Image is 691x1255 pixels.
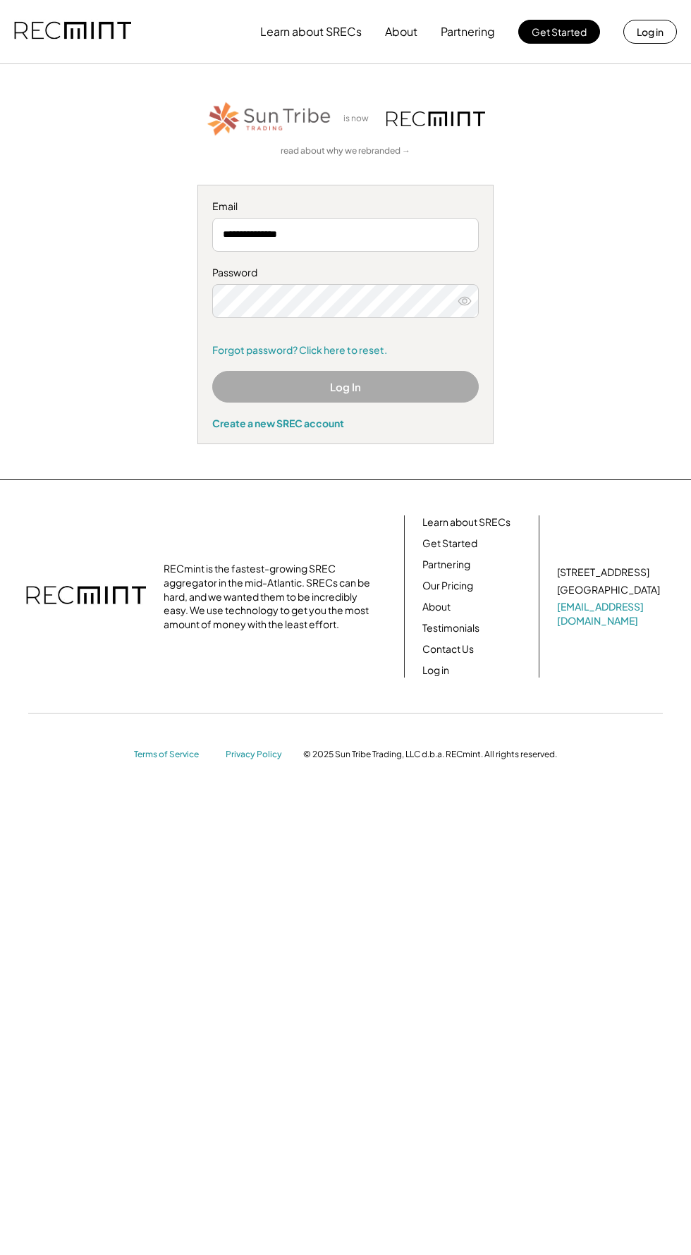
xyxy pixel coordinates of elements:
button: About [385,18,417,46]
button: Learn about SRECs [260,18,362,46]
div: © 2025 Sun Tribe Trading, LLC d.b.a. RECmint. All rights reserved. [303,749,557,760]
div: [STREET_ADDRESS] [557,565,649,580]
img: recmint-logotype%403x.png [14,8,131,56]
div: Create a new SREC account [212,417,479,429]
button: Partnering [441,18,495,46]
img: recmint-logotype%403x.png [386,111,485,126]
div: is now [340,113,379,125]
a: read about why we rebranded → [281,145,410,157]
div: Password [212,266,479,280]
a: Log in [422,663,449,678]
a: Contact Us [422,642,474,656]
a: [EMAIL_ADDRESS][DOMAIN_NAME] [557,600,663,627]
button: Log in [623,20,677,44]
img: STT_Horizontal_Logo%2B-%2BColor.png [206,99,333,138]
a: Partnering [422,558,470,572]
div: Email [212,200,479,214]
a: Forgot password? Click here to reset. [212,343,479,357]
a: Testimonials [422,621,479,635]
img: recmint-logotype%403x.png [26,572,146,621]
a: Get Started [422,537,477,551]
a: Privacy Policy [226,749,289,761]
div: RECmint is the fastest-growing SREC aggregator in the mid-Atlantic. SRECs can be hard, and we wan... [164,562,375,631]
a: About [422,600,451,614]
div: [GEOGRAPHIC_DATA] [557,583,660,597]
a: Our Pricing [422,579,473,593]
button: Log In [212,371,479,403]
a: Terms of Service [134,749,212,761]
a: Learn about SRECs [422,515,510,529]
button: Get Started [518,20,600,44]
